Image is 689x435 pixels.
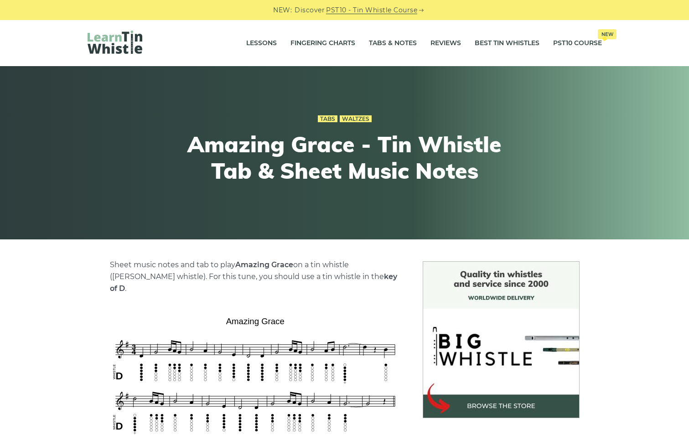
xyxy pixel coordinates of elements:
[553,32,602,55] a: PST10 CourseNew
[177,131,513,184] h1: Amazing Grace - Tin Whistle Tab & Sheet Music Notes
[369,32,417,55] a: Tabs & Notes
[235,260,293,269] strong: Amazing Grace
[110,272,397,293] strong: key of D
[290,32,355,55] a: Fingering Charts
[110,259,401,295] p: Sheet music notes and tab to play on a tin whistle ([PERSON_NAME] whistle). For this tune, you sh...
[475,32,539,55] a: Best Tin Whistles
[88,31,142,54] img: LearnTinWhistle.com
[340,115,372,123] a: Waltzes
[423,261,580,418] img: BigWhistle Tin Whistle Store
[598,29,616,39] span: New
[430,32,461,55] a: Reviews
[246,32,277,55] a: Lessons
[318,115,337,123] a: Tabs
